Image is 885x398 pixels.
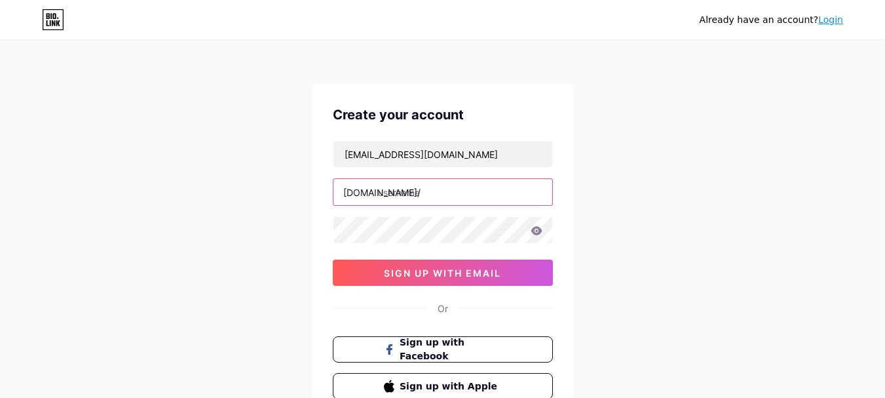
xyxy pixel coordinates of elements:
[438,302,448,315] div: Or
[333,179,552,205] input: username
[400,336,501,363] span: Sign up with Facebook
[333,260,553,286] button: sign up with email
[700,13,843,27] div: Already have an account?
[818,14,843,25] a: Login
[333,336,553,363] button: Sign up with Facebook
[333,105,553,125] div: Create your account
[384,268,501,279] span: sign up with email
[333,141,552,167] input: Email
[343,186,421,199] div: [DOMAIN_NAME]/
[400,380,501,393] span: Sign up with Apple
